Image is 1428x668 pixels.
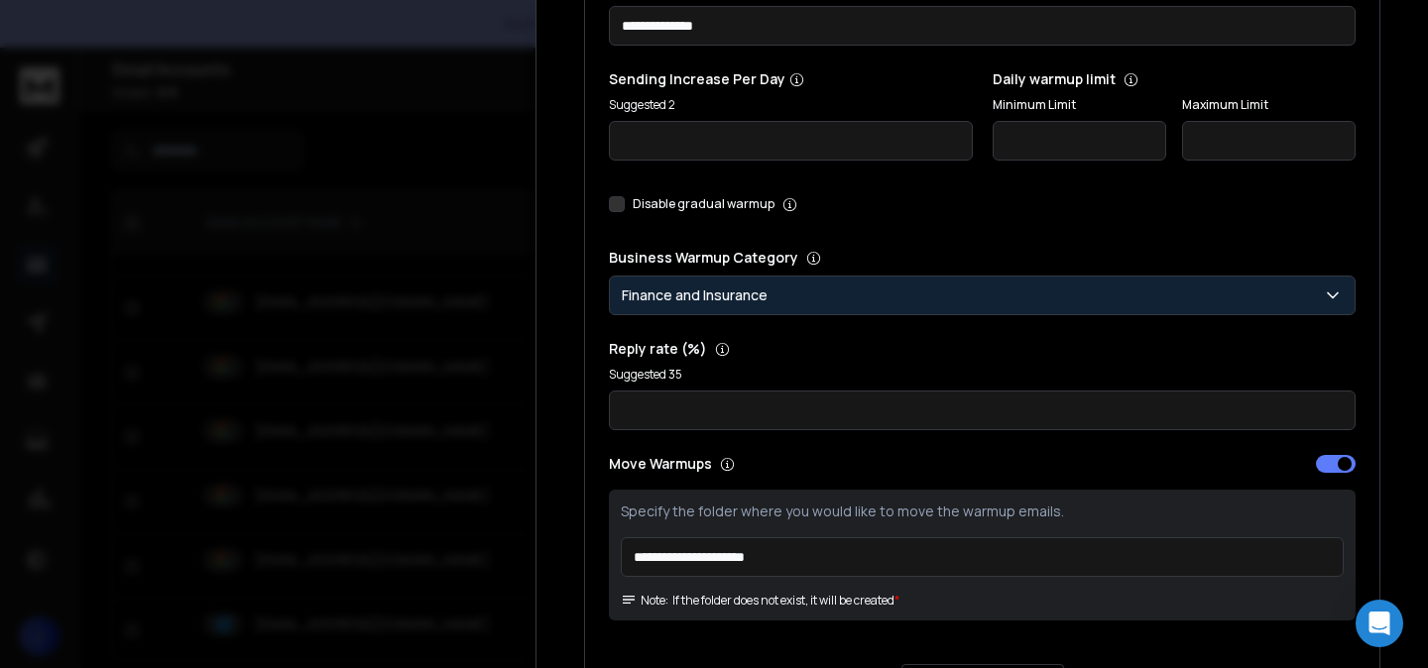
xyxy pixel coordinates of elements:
[621,593,668,609] span: Note:
[993,97,1166,113] label: Minimum Limit
[672,593,894,609] p: If the folder does not exist, it will be created
[1182,97,1356,113] label: Maximum Limit
[993,69,1357,89] p: Daily warmup limit
[609,339,1356,359] p: Reply rate (%)
[609,367,1356,383] p: Suggested 35
[621,501,1344,521] p: Specify the folder where you would like to move the warmup emails.
[609,454,977,474] p: Move Warmups
[1356,600,1403,647] div: Open Intercom Messenger
[609,69,973,89] p: Sending Increase Per Day
[609,97,973,113] p: Suggested 2
[609,248,1356,268] p: Business Warmup Category
[633,196,774,212] label: Disable gradual warmup
[622,285,775,305] p: Finance and Insurance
